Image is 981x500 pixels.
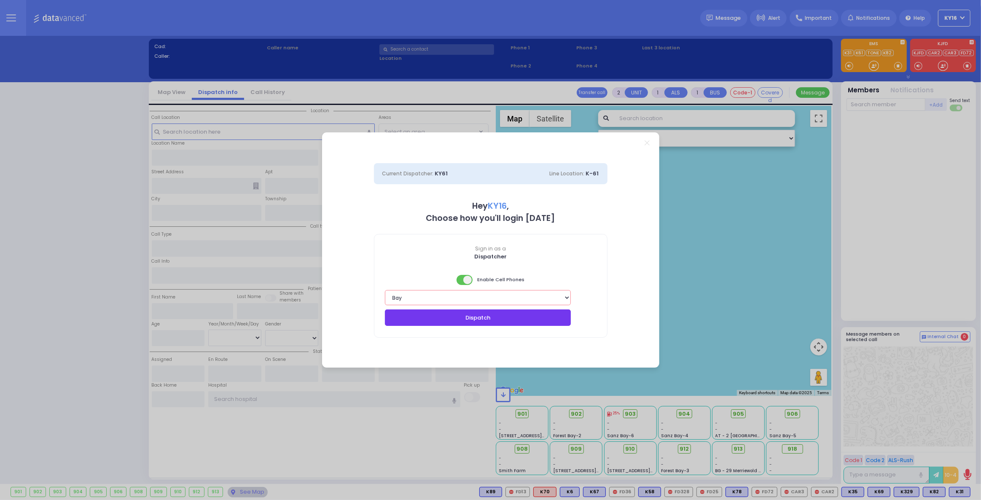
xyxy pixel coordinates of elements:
[586,169,599,177] span: K-61
[645,140,649,145] a: Close
[472,200,509,212] b: Hey ,
[426,212,555,224] b: Choose how you'll login [DATE]
[457,274,525,286] span: Enable Cell Phones
[385,309,571,325] button: Dispatch
[474,253,507,261] b: Dispatcher
[374,245,607,253] span: Sign in as a
[550,170,585,177] span: Line Location:
[435,169,448,177] span: KY61
[488,200,507,212] span: KY16
[382,170,434,177] span: Current Dispatcher:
